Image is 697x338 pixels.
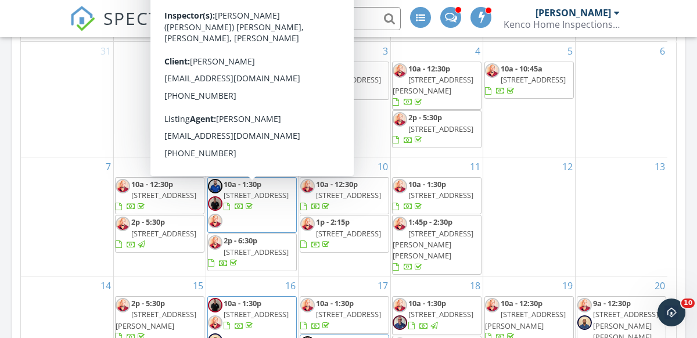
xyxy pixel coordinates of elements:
[375,157,390,176] a: Go to September 10, 2025
[408,112,442,123] span: 2p - 5:30p
[224,101,257,112] span: 2p - 5:30p
[408,309,473,319] span: [STREET_ADDRESS]
[504,19,620,30] div: Kenco Home Inspections Inc.
[224,179,289,211] a: 10a - 1:30p [STREET_ADDRESS]
[392,215,482,275] a: 1:45p - 2:30p [STREET_ADDRESS][PERSON_NAME][PERSON_NAME]
[116,179,130,193] img: img_19821.jpg
[208,298,222,312] img: img0844.jpg
[316,63,350,74] span: 2p - 5:30p
[131,298,165,308] span: 2p - 5:30p
[98,42,113,60] a: Go to August 31, 2025
[208,101,222,116] img: img_19821.jpg
[390,157,483,276] td: Go to September 11, 2025
[575,157,667,276] td: Go to September 13, 2025
[393,63,407,78] img: img_19821.jpg
[300,298,315,312] img: img_19821.jpg
[131,228,196,239] span: [STREET_ADDRESS]
[103,157,113,176] a: Go to September 7, 2025
[501,298,542,308] span: 10a - 12:30p
[393,63,473,107] a: 10a - 12:30p [STREET_ADDRESS][PERSON_NAME]
[208,196,222,211] img: img0844.jpg
[408,179,446,189] span: 10a - 1:30p
[300,177,389,215] a: 10a - 12:30p [STREET_ADDRESS]
[224,298,261,308] span: 10a - 1:30p
[658,42,667,60] a: Go to September 6, 2025
[316,190,381,200] span: [STREET_ADDRESS]
[483,42,575,157] td: Go to September 5, 2025
[131,190,196,200] span: [STREET_ADDRESS]
[392,177,482,215] a: 10a - 1:30p [STREET_ADDRESS]
[575,42,667,157] td: Go to September 6, 2025
[298,42,390,157] td: Go to September 3, 2025
[485,63,566,96] a: 10a - 10:45a [STREET_ADDRESS]
[484,62,574,99] a: 10a - 10:45a [STREET_ADDRESS]
[131,179,173,189] span: 10a - 12:30p
[392,296,482,335] a: 10a - 1:30p [STREET_ADDRESS]
[115,215,204,253] a: 2p - 5:30p [STREET_ADDRESS]
[208,63,289,96] a: 10a - 2:30p [STREET_ADDRESS]
[501,74,566,85] span: [STREET_ADDRESS]
[113,157,206,276] td: Go to September 8, 2025
[536,7,611,19] div: [PERSON_NAME]
[392,110,482,148] a: 2p - 5:30p [STREET_ADDRESS]
[375,276,390,295] a: Go to September 17, 2025
[224,101,289,134] a: 2p - 5:30p [STREET_ADDRESS]
[483,157,575,276] td: Go to September 12, 2025
[21,42,113,157] td: Go to August 31, 2025
[208,118,222,133] img: image_10.png
[393,112,407,127] img: img_19821.jpg
[577,315,592,330] img: img_0672.jpeg
[316,309,381,319] span: [STREET_ADDRESS]
[224,309,289,319] span: [STREET_ADDRESS]
[468,276,483,295] a: Go to September 18, 2025
[408,190,473,200] span: [STREET_ADDRESS]
[21,157,113,276] td: Go to September 7, 2025
[196,157,206,176] a: Go to September 8, 2025
[70,16,199,40] a: SPECTORA
[658,299,685,326] iframe: Intercom live chat
[390,42,483,157] td: Go to September 4, 2025
[485,309,566,330] span: [STREET_ADDRESS][PERSON_NAME]
[224,190,289,200] span: [STREET_ADDRESS]
[208,315,222,330] img: img_19821.jpg
[206,157,298,276] td: Go to September 9, 2025
[473,42,483,60] a: Go to September 4, 2025
[196,42,206,60] a: Go to September 1, 2025
[300,179,381,211] a: 10a - 12:30p [STREET_ADDRESS]
[316,217,350,227] span: 1p - 2:15p
[393,217,407,231] img: img_19821.jpg
[577,298,592,312] img: img_19821.jpg
[393,74,473,96] span: [STREET_ADDRESS][PERSON_NAME]
[380,42,390,60] a: Go to September 3, 2025
[208,63,222,78] img: img_19821.jpg
[393,217,473,272] a: 1:45p - 2:30p [STREET_ADDRESS][PERSON_NAME][PERSON_NAME]
[652,157,667,176] a: Go to September 13, 2025
[98,276,113,295] a: Go to September 14, 2025
[224,74,289,85] span: [STREET_ADDRESS]
[298,157,390,276] td: Go to September 10, 2025
[560,276,575,295] a: Go to September 19, 2025
[191,276,206,295] a: Go to September 15, 2025
[208,179,222,193] img: img_5007.jpeg
[408,298,473,330] a: 10a - 1:30p [STREET_ADDRESS]
[393,315,407,330] img: image_10.png
[131,217,165,227] span: 2p - 5:30p
[316,298,354,308] span: 10a - 1:30p
[393,179,473,211] a: 10a - 1:30p [STREET_ADDRESS]
[681,299,695,308] span: 10
[207,233,297,271] a: 2p - 6:30p [STREET_ADDRESS]
[116,217,130,231] img: img_19821.jpg
[393,179,407,193] img: img_19821.jpg
[224,235,257,246] span: 2p - 6:30p
[168,7,401,30] input: Search everything...
[485,63,500,78] img: img_19821.jpg
[283,276,298,295] a: Go to September 16, 2025
[393,112,473,145] a: 2p - 5:30p [STREET_ADDRESS]
[208,214,222,228] img: img_19821.jpg
[408,298,446,308] span: 10a - 1:30p
[288,42,298,60] a: Go to September 2, 2025
[408,217,452,227] span: 1:45p - 2:30p
[316,74,381,85] span: [STREET_ADDRESS]
[392,62,482,110] a: 10a - 12:30p [STREET_ADDRESS][PERSON_NAME]
[208,235,222,250] img: img_19821.jpg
